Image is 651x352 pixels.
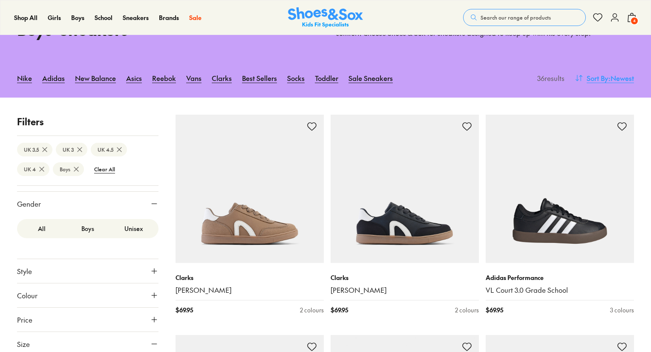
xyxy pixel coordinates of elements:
p: Filters [17,115,158,129]
a: Shoes & Sox [288,7,363,28]
a: Vans [186,69,202,87]
a: Boys [71,13,84,22]
span: Sort By [587,73,608,83]
btn: Clear All [87,162,122,177]
a: [PERSON_NAME] [176,286,324,295]
span: Style [17,266,32,276]
a: New Balance [75,69,116,87]
btn: UK 4.5 [91,143,127,156]
span: $ 69.95 [486,306,503,314]
a: Adidas [42,69,65,87]
a: Sneakers [123,13,149,22]
span: Gender [17,199,41,209]
label: All [19,221,65,237]
a: Girls [48,13,61,22]
p: 36 results [534,73,565,83]
span: Search our range of products [481,14,551,21]
a: Nike [17,69,32,87]
span: $ 69.95 [176,306,193,314]
a: School [95,13,112,22]
a: Clarks [212,69,232,87]
button: Price [17,308,158,332]
div: 2 colours [300,306,324,314]
a: VL Court 3.0 Grade School [486,286,634,295]
span: 4 [630,17,639,25]
a: [PERSON_NAME] [331,286,479,295]
btn: UK 4 [17,162,49,176]
p: Clarks [331,273,479,282]
button: Search our range of products [463,9,586,26]
a: Reebok [152,69,176,87]
span: Size [17,339,30,349]
a: Sale Sneakers [349,69,393,87]
div: 3 colours [610,306,634,314]
button: Gender [17,192,158,216]
a: Socks [287,69,305,87]
button: Style [17,259,158,283]
a: Sale [189,13,202,22]
div: 2 colours [455,306,479,314]
img: SNS_Logo_Responsive.svg [288,7,363,28]
a: Shop All [14,13,37,22]
span: Price [17,314,32,325]
span: : Newest [608,73,634,83]
label: Boys [65,221,111,237]
btn: Boys [53,162,84,176]
label: Unisex [111,221,157,237]
btn: UK 3.5 [17,143,52,156]
a: Best Sellers [242,69,277,87]
p: Adidas Performance [486,273,634,282]
a: Toddler [315,69,338,87]
button: Colour [17,283,158,307]
button: Sort By:Newest [575,69,634,87]
a: Asics [126,69,142,87]
span: $ 69.95 [331,306,348,314]
p: Clarks [176,273,324,282]
span: Colour [17,290,37,300]
a: Brands [159,13,179,22]
btn: UK 3 [56,143,87,156]
button: 4 [627,8,637,27]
